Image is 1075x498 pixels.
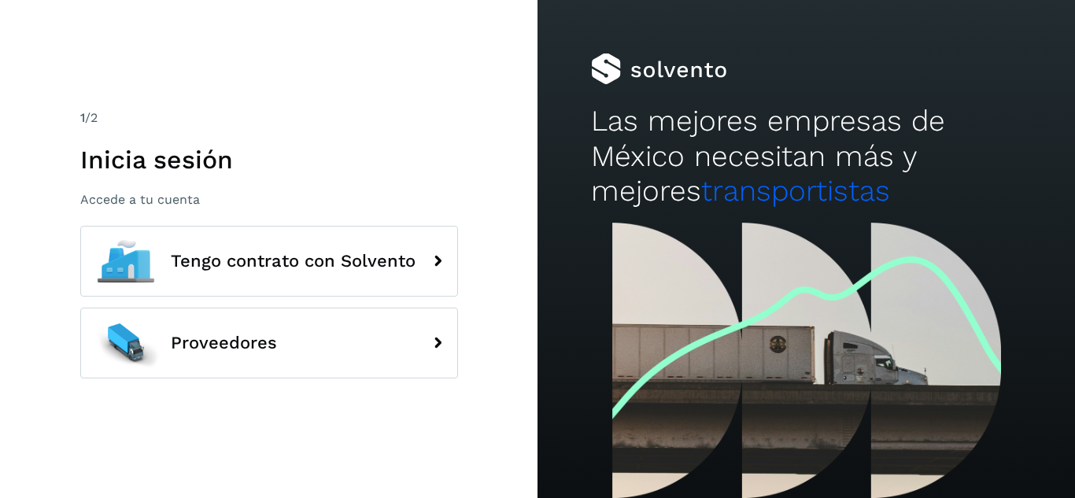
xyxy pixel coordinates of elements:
[171,252,416,271] span: Tengo contrato con Solvento
[80,308,458,378] button: Proveedores
[591,104,1021,208] h2: Las mejores empresas de México necesitan más y mejores
[80,192,458,207] p: Accede a tu cuenta
[80,145,458,175] h1: Inicia sesión
[80,226,458,297] button: Tengo contrato con Solvento
[171,334,277,352] span: Proveedores
[80,109,458,127] div: /2
[701,174,890,208] span: transportistas
[80,110,85,125] span: 1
